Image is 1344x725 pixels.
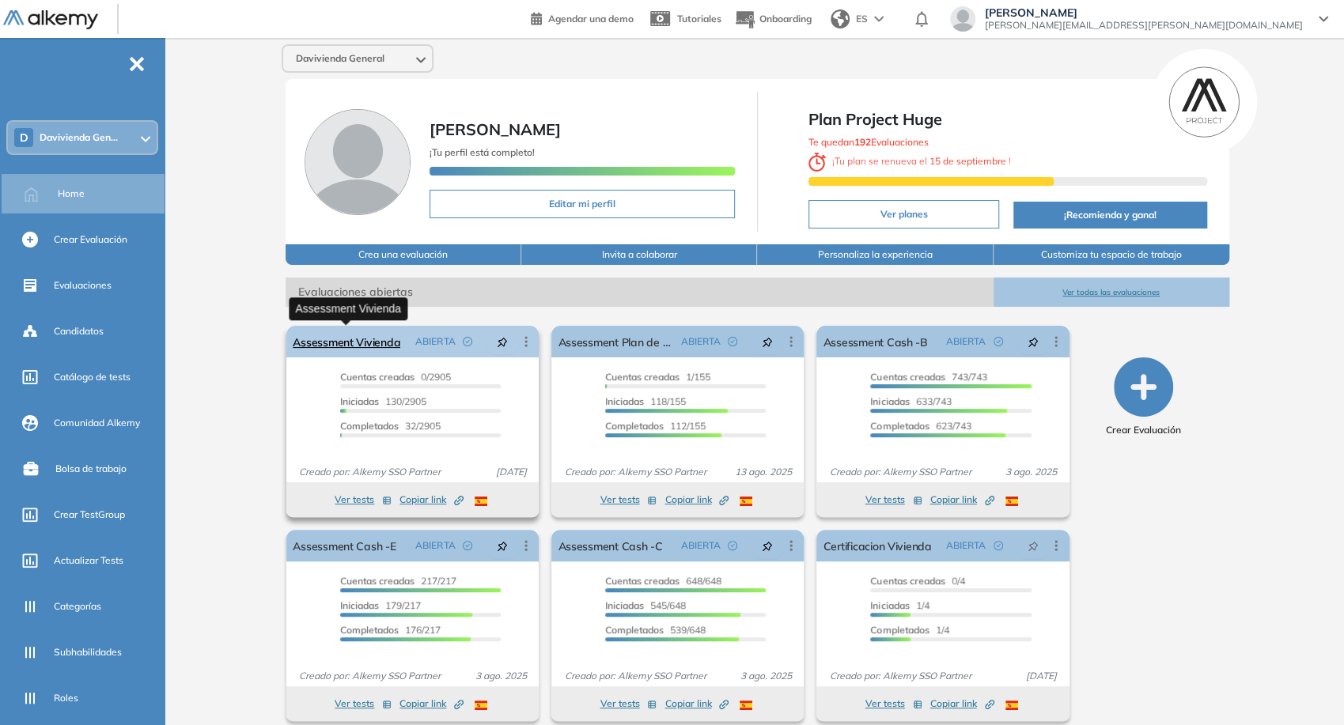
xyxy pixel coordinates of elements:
[489,465,532,479] span: [DATE]
[740,497,752,506] img: ESP
[475,497,487,506] img: ESP
[680,334,720,349] span: ABIERTA
[823,326,927,357] a: Assessment Cash -B
[1016,533,1051,558] button: pushpin
[475,700,487,710] img: ESP
[340,624,399,636] span: Completados
[605,575,721,587] span: 648/648
[664,694,729,713] button: Copiar link
[823,669,977,683] span: Creado por: Alkemy SSO Partner
[664,697,729,711] span: Copiar link
[870,624,948,636] span: 1/4
[340,575,456,587] span: 217/217
[1028,335,1039,348] span: pushpin
[54,324,104,338] span: Candidatos
[680,538,720,553] span: ABIERTA
[870,420,929,432] span: Completados
[340,371,451,383] span: 0/2905
[677,13,721,25] span: Tutoriales
[808,136,929,148] span: Te quedan Evaluaciones
[994,244,1229,265] button: Customiza tu espacio de trabajo
[870,575,945,587] span: Cuentas creadas
[340,395,426,407] span: 130/2905
[3,10,98,30] img: Logo
[605,420,706,432] span: 112/155
[430,190,735,218] button: Editar mi perfil
[468,669,532,683] span: 3 ago. 2025
[1028,539,1039,552] span: pushpin
[870,599,909,611] span: Iniciadas
[762,335,773,348] span: pushpin
[600,490,657,509] button: Ver tests
[808,200,999,228] button: Ver planes
[870,575,964,587] span: 0/4
[305,109,411,215] img: Foto de perfil
[927,155,1009,167] b: 15 de septiembre
[399,490,464,509] button: Copiar link
[558,530,662,561] a: Assessment Cash -C
[531,8,634,27] a: Agendar una demo
[854,136,871,148] b: 192
[605,575,680,587] span: Cuentas creadas
[823,465,977,479] span: Creado por: Alkemy SSO Partner
[605,599,686,611] span: 545/648
[497,335,508,348] span: pushpin
[831,9,850,28] img: world
[286,278,993,307] span: Evaluaciones abiertas
[293,326,400,357] a: Assessment Vivienda
[54,278,112,293] span: Evaluaciones
[340,395,379,407] span: Iniciadas
[605,624,706,636] span: 539/648
[54,370,131,384] span: Catálogo de tests
[1106,357,1181,437] button: Crear Evaluación
[20,131,28,144] span: D
[54,508,125,522] span: Crear TestGroup
[865,694,922,713] button: Ver tests
[40,131,118,144] span: Davivienda Gen...
[430,119,561,139] span: [PERSON_NAME]
[605,395,686,407] span: 118/155
[856,12,868,26] span: ES
[54,645,122,659] span: Subhabilidades
[733,669,797,683] span: 3 ago. 2025
[54,416,140,430] span: Comunidad Alkemy
[870,395,909,407] span: Iniciadas
[558,326,674,357] a: Assessment Plan de Evolución Profesional
[600,694,657,713] button: Ver tests
[664,493,729,507] span: Copiar link
[58,187,85,201] span: Home
[999,465,1063,479] span: 3 ago. 2025
[664,490,729,509] button: Copiar link
[870,624,929,636] span: Completados
[728,465,797,479] span: 13 ago. 2025
[1005,497,1018,506] img: ESP
[430,146,535,158] span: ¡Tu perfil está completo!
[1013,202,1207,228] button: ¡Recomienda y gana!
[728,337,737,346] span: check-circle
[734,2,812,36] button: Onboarding
[605,371,710,383] span: 1/155
[286,244,521,265] button: Crea una evaluación
[750,533,785,558] button: pushpin
[340,624,441,636] span: 176/217
[293,530,396,561] a: Assessment Cash -E
[946,334,986,349] span: ABIERTA
[289,297,407,320] div: Assessment Vivienda
[340,420,399,432] span: Completados
[930,697,994,711] span: Copiar link
[415,334,455,349] span: ABIERTA
[994,541,1003,550] span: check-circle
[340,599,379,611] span: Iniciadas
[946,538,986,553] span: ABIERTA
[1020,669,1063,683] span: [DATE]
[521,244,757,265] button: Invita a colaborar
[485,533,520,558] button: pushpin
[605,420,664,432] span: Completados
[823,530,931,561] a: Certificacion Vivienda
[558,465,712,479] span: Creado por: Alkemy SSO Partner
[548,13,634,25] span: Agendar una demo
[497,539,508,552] span: pushpin
[54,553,123,568] span: Actualizar Tests
[870,371,945,383] span: Cuentas creadas
[1106,423,1181,437] span: Crear Evaluación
